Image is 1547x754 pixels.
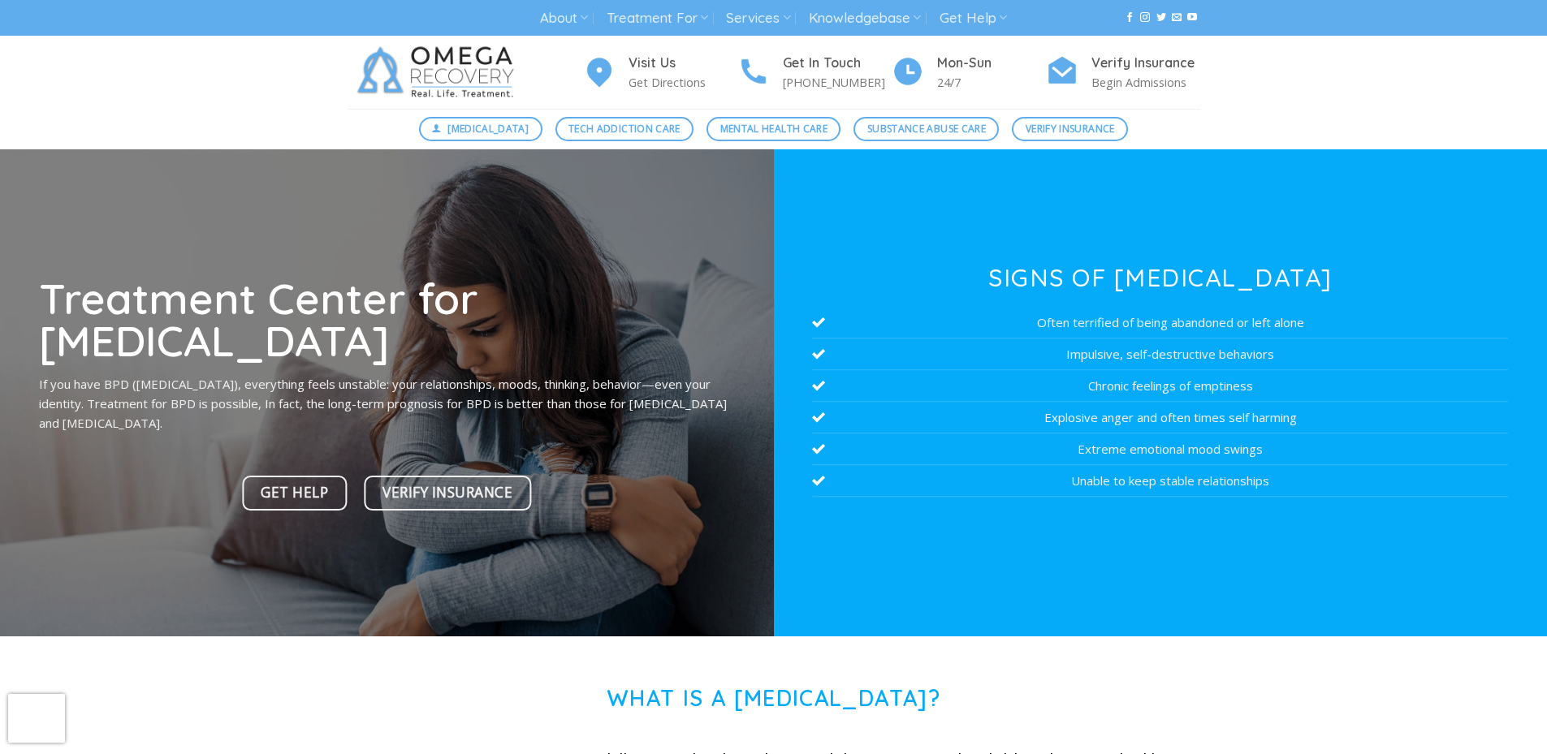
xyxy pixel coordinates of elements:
[853,117,999,141] a: Substance Abuse Care
[447,121,529,136] span: [MEDICAL_DATA]
[812,465,1508,497] li: Unable to keep stable relationships
[39,374,735,433] p: If you have BPD ([MEDICAL_DATA]), everything feels unstable: your relationships, moods, thinking,...
[348,685,1200,712] h1: What is a [MEDICAL_DATA]?
[1140,12,1150,24] a: Follow on Instagram
[629,53,737,74] h4: Visit Us
[812,265,1508,290] h3: Signs of [MEDICAL_DATA]
[382,481,512,504] span: Verify Insurance
[812,307,1508,338] li: Often terrified of being abandoned or left alone
[812,433,1508,465] li: Extreme emotional mood swings
[867,121,986,136] span: Substance Abuse Care
[726,3,790,33] a: Services
[1156,12,1166,24] a: Follow on Twitter
[1026,121,1115,136] span: Verify Insurance
[707,117,840,141] a: Mental Health Care
[937,73,1046,92] p: 24/7
[809,3,921,33] a: Knowledgebase
[812,370,1508,402] li: Chronic feelings of emptiness
[261,481,328,504] span: Get Help
[1187,12,1197,24] a: Follow on YouTube
[607,3,708,33] a: Treatment For
[1172,12,1182,24] a: Send us an email
[364,476,531,511] a: Verify Insurance
[1125,12,1134,24] a: Follow on Facebook
[419,117,542,141] a: [MEDICAL_DATA]
[39,277,735,362] h1: Treatment Center for [MEDICAL_DATA]
[568,121,681,136] span: Tech Addiction Care
[348,36,530,109] img: Omega Recovery
[783,73,892,92] p: [PHONE_NUMBER]
[737,53,892,93] a: Get In Touch [PHONE_NUMBER]
[243,476,348,511] a: Get Help
[783,53,892,74] h4: Get In Touch
[555,117,694,141] a: Tech Addiction Care
[1091,53,1200,74] h4: Verify Insurance
[1046,53,1200,93] a: Verify Insurance Begin Admissions
[629,73,737,92] p: Get Directions
[540,3,588,33] a: About
[940,3,1007,33] a: Get Help
[812,402,1508,433] li: Explosive anger and often times self harming
[812,338,1508,370] li: Impulsive, self-destructive behaviors
[720,121,828,136] span: Mental Health Care
[583,53,737,93] a: Visit Us Get Directions
[937,53,1046,74] h4: Mon-Sun
[1012,117,1128,141] a: Verify Insurance
[1091,73,1200,92] p: Begin Admissions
